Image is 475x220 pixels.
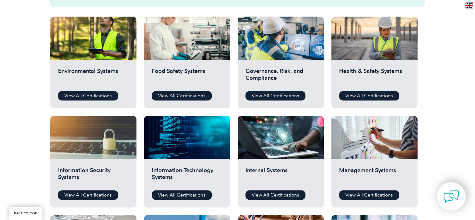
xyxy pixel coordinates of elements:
a: View All Certifications [339,91,399,100]
a: View All Certifications [58,91,118,100]
h2: Information Technology Systems [152,167,222,186]
a: View All Certifications [152,91,212,100]
h2: Governance, Risk, and Compliance [245,68,316,86]
img: contact-chat.png [443,189,459,204]
h2: Information Security Systems [58,167,129,186]
a: View All Certifications [245,190,305,200]
img: en [465,3,473,8]
h2: Internal Systems [245,167,316,186]
h2: Food Safety Systems [152,68,222,86]
a: View All Certifications [58,190,118,200]
h2: Health & Safety Systems [339,68,410,86]
a: BACK TO TOP [9,207,42,220]
a: View All Certifications [152,190,212,200]
h2: Environmental Systems [58,68,129,86]
a: View All Certifications [339,190,399,200]
h2: Management Systems [339,167,410,186]
a: View All Certifications [245,91,305,100]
